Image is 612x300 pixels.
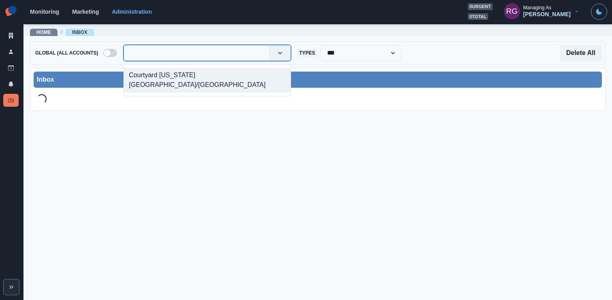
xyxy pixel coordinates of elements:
[591,4,607,20] button: Toggle Mode
[297,49,317,57] span: Types
[523,11,571,18] div: [PERSON_NAME]
[523,5,551,11] div: Managing As
[30,28,94,36] nav: breadcrumb
[72,30,87,35] a: Inbox
[560,45,602,61] button: Delete All
[112,8,152,15] a: Administration
[3,61,19,74] a: Draft Posts
[124,68,291,93] div: Courtyard [US_STATE][GEOGRAPHIC_DATA]/[GEOGRAPHIC_DATA]
[3,78,19,91] a: Notifications
[61,28,62,36] span: /
[506,2,518,21] div: Russel Gabiosa
[3,45,19,58] a: Users
[497,3,586,19] button: Managing As[PERSON_NAME]
[468,3,493,10] span: 0 urgent
[3,279,19,295] button: Expand
[3,94,19,107] a: Inbox
[3,29,19,42] a: Clients
[36,30,51,35] a: Home
[30,8,59,15] a: Monitoring
[468,13,488,20] span: 0 total
[37,75,599,85] div: Inbox
[72,8,99,15] a: Marketing
[34,49,100,57] span: Global (All Accounts)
